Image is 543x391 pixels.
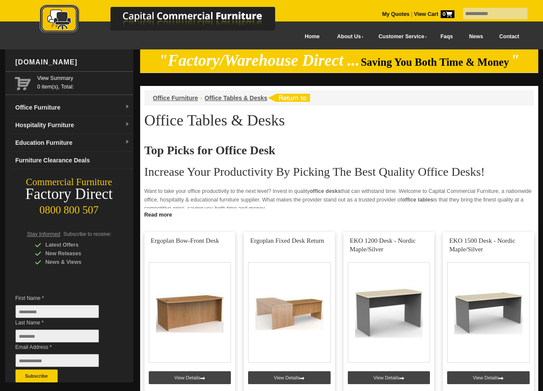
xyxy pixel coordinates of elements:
[37,74,130,90] span: 0 item(s), Total:
[267,94,310,102] img: return to
[441,10,454,18] span: 0
[461,27,491,46] a: News
[328,27,369,46] a: About Us
[15,318,112,327] span: Last Name *
[414,11,454,17] strong: View Cart
[125,140,130,145] img: dropdown
[15,330,99,342] input: Last Name *
[412,11,454,17] a: View Cart0
[5,200,133,216] div: 0800 800 507
[12,152,133,169] a: Furniture Clearance Deals
[5,176,133,188] div: Commercial Furniture
[205,95,267,101] a: Office Tables & Desks
[382,11,410,17] a: My Quotes
[402,197,433,203] strong: office tables
[144,187,534,213] p: Want to take your office productivity to the next level? Invest in quality that can withstand tim...
[361,56,509,68] span: Saving You Both Time & Money
[12,49,133,75] div: [DOMAIN_NAME]
[5,188,133,200] div: Factory Direct
[144,144,276,157] strong: Top Picks for Office Desk
[35,241,117,249] div: Latest Offers
[369,27,432,46] a: Customer Service
[16,4,317,38] a: Capital Commercial Furniture Logo
[140,208,538,219] a: Click to read more
[63,231,111,237] span: Subscribe to receive:
[27,231,61,237] span: Stay Informed
[15,354,99,367] input: Email Address *
[144,112,534,128] h1: Office Tables & Desks
[153,95,198,101] a: Office Furniture
[35,249,117,258] div: New Releases
[15,305,99,318] input: First Name *
[12,99,133,116] a: Office Furnituredropdown
[491,27,527,46] a: Contact
[16,4,317,36] img: Capital Commercial Furniture Logo
[200,94,202,102] li: ›
[12,134,133,152] a: Education Furnituredropdown
[144,165,534,178] h2: Increase Your Productivity By Picking The Best Quality Office Desks!
[15,370,58,382] button: Subscribe
[433,27,461,46] a: Faqs
[510,52,519,69] em: "
[15,343,112,351] span: Email Address *
[310,188,341,194] strong: office desks
[159,52,359,69] em: "Factory/Warehouse Direct ...
[37,74,130,82] a: View Summary
[125,104,130,110] img: dropdown
[12,116,133,134] a: Hospitality Furnituredropdown
[35,258,117,266] div: News & Views
[15,294,112,302] span: First Name *
[125,122,130,127] img: dropdown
